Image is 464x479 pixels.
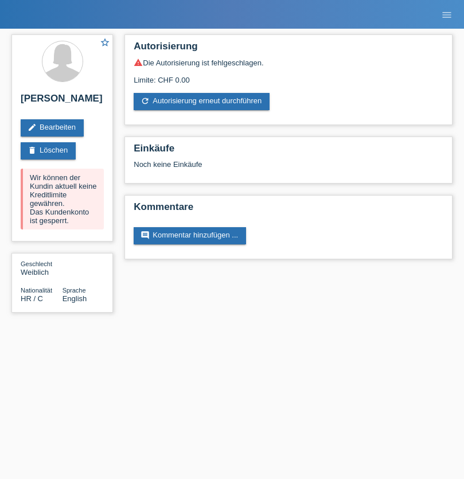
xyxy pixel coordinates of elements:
span: Nationalität [21,287,52,294]
div: Limite: CHF 0.00 [134,67,443,84]
i: edit [28,123,37,132]
div: Noch keine Einkäufe [134,160,443,177]
span: Kroatien / C / 21.01.2021 [21,294,43,303]
span: English [63,294,87,303]
div: Wir können der Kundin aktuell keine Kreditlimite gewähren. Das Kundenkonto ist gesperrt. [21,169,104,229]
h2: Autorisierung [134,41,443,58]
h2: [PERSON_NAME] [21,93,104,110]
i: refresh [141,96,150,106]
i: warning [134,58,143,67]
a: editBearbeiten [21,119,84,137]
a: commentKommentar hinzufügen ... [134,227,246,244]
i: comment [141,231,150,240]
span: Sprache [63,287,86,294]
div: Die Autorisierung ist fehlgeschlagen. [134,58,443,67]
a: star_border [100,37,110,49]
a: refreshAutorisierung erneut durchführen [134,93,270,110]
i: menu [441,9,453,21]
i: star_border [100,37,110,48]
span: Geschlecht [21,260,52,267]
h2: Einkäufe [134,143,443,160]
a: menu [435,11,458,18]
a: deleteLöschen [21,142,76,159]
h2: Kommentare [134,201,443,219]
i: delete [28,146,37,155]
div: Weiblich [21,259,63,277]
